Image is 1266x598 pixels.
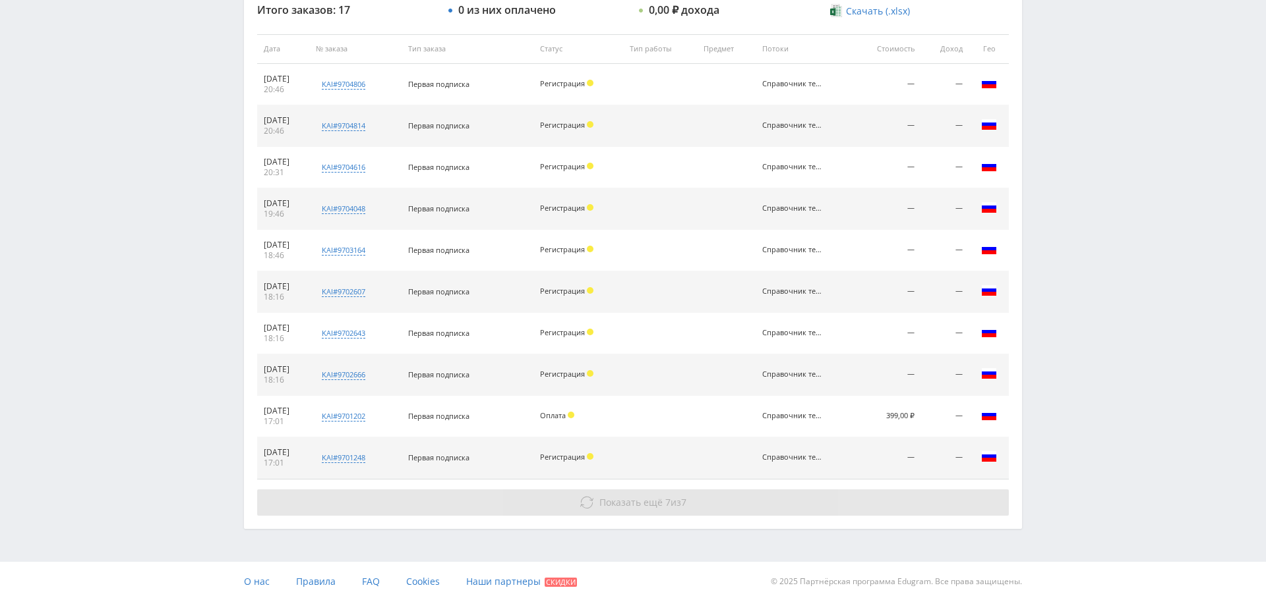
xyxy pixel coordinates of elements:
[762,204,822,213] div: Справочник тест реферат
[981,324,997,340] img: rus.png
[264,447,303,458] div: [DATE]
[322,79,365,90] div: kai#9704806
[322,452,365,463] div: kai#9701248
[264,333,303,344] div: 18:16
[264,209,303,219] div: 19:46
[830,4,841,17] img: xlsx
[402,34,533,64] th: Тип заказа
[853,230,922,271] td: —
[587,121,593,128] span: Холд
[264,292,303,302] div: 18:16
[853,105,922,147] td: —
[408,121,469,130] span: Первая подписка
[921,396,969,437] td: —
[568,412,574,418] span: Холд
[853,396,922,437] td: 399,00 ₽
[981,366,997,381] img: rus.png
[264,167,303,178] div: 20:31
[853,64,922,105] td: —
[853,354,922,396] td: —
[540,78,585,88] span: Регистрация
[264,115,303,126] div: [DATE]
[921,34,969,64] th: Доход
[322,369,365,380] div: kai#9702666
[921,147,969,188] td: —
[264,406,303,416] div: [DATE]
[362,575,380,587] span: FAQ
[322,204,365,214] div: kai#9704048
[587,370,593,377] span: Холд
[540,120,585,130] span: Регистрация
[540,203,585,213] span: Регистрация
[408,452,469,462] span: Первая подписка
[408,369,469,379] span: Первая подписка
[853,147,922,188] td: —
[921,230,969,271] td: —
[540,244,585,254] span: Регистрация
[406,575,440,587] span: Cookies
[540,161,585,171] span: Регистрация
[540,452,585,462] span: Регистрация
[322,286,365,297] div: kai#9702607
[540,369,585,379] span: Регистрация
[921,188,969,230] td: —
[264,126,303,136] div: 20:46
[921,437,969,479] td: —
[264,416,303,427] div: 17:01
[257,34,309,64] th: Дата
[762,163,822,171] div: Справочник тест реферат
[264,240,303,250] div: [DATE]
[587,329,593,335] span: Холд
[921,313,969,354] td: —
[587,204,593,211] span: Холд
[257,489,1009,516] button: Показать ещё 7из7
[264,375,303,385] div: 18:16
[981,75,997,91] img: rus.png
[587,287,593,294] span: Холд
[762,412,822,420] div: Справочник тест реферат
[545,578,577,587] span: Скидки
[853,188,922,230] td: —
[244,575,270,587] span: О нас
[762,80,822,88] div: Справочник тест реферат
[587,246,593,252] span: Холд
[853,313,922,354] td: —
[533,34,623,64] th: Статус
[756,34,853,64] th: Потоки
[322,162,365,173] div: kai#9704616
[264,157,303,167] div: [DATE]
[846,6,910,16] span: Скачать (.xlsx)
[264,84,303,95] div: 20:46
[649,4,719,16] div: 0,00 ₽ дохода
[264,458,303,468] div: 17:01
[540,286,585,296] span: Регистрация
[587,80,593,86] span: Холд
[466,575,541,587] span: Наши партнеры
[599,496,686,508] span: из
[981,448,997,464] img: rus.png
[408,328,469,338] span: Первая подписка
[697,34,756,64] th: Предмет
[296,575,336,587] span: Правила
[853,271,922,313] td: —
[762,287,822,296] div: Справочник тест реферат
[762,453,822,462] div: Справочник тест реферат
[969,34,1009,64] th: Гео
[264,364,303,375] div: [DATE]
[322,245,365,256] div: kai#9703164
[408,286,469,296] span: Первая подписка
[681,496,686,508] span: 7
[408,204,469,213] span: Первая подписка
[408,79,469,89] span: Первая подписка
[921,64,969,105] td: —
[587,163,593,169] span: Холд
[981,200,997,215] img: rus.png
[762,121,822,130] div: Справочник тест реферат
[264,281,303,292] div: [DATE]
[408,245,469,255] span: Первая подписка
[921,271,969,313] td: —
[830,5,909,18] a: Скачать (.xlsx)
[322,411,365,421] div: kai#9701202
[540,410,566,420] span: Оплата
[853,437,922,479] td: —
